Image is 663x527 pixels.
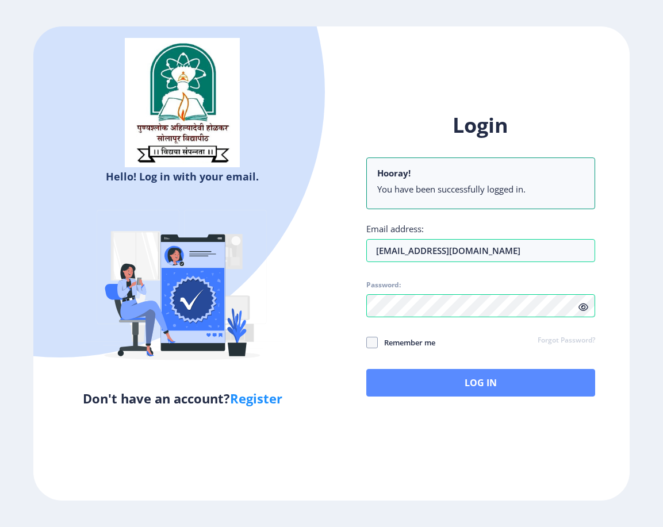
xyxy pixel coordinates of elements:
[82,188,283,389] img: Verified-rafiki.svg
[230,390,282,407] a: Register
[366,369,596,397] button: Log In
[366,239,596,262] input: Email address
[538,336,595,346] a: Forgot Password?
[366,111,596,139] h1: Login
[42,389,323,407] h5: Don't have an account?
[377,167,411,179] b: Hooray!
[125,38,240,168] img: sulogo.png
[378,336,435,349] span: Remember me
[366,223,424,234] label: Email address:
[366,280,401,290] label: Password:
[377,183,585,195] li: You have been successfully logged in.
